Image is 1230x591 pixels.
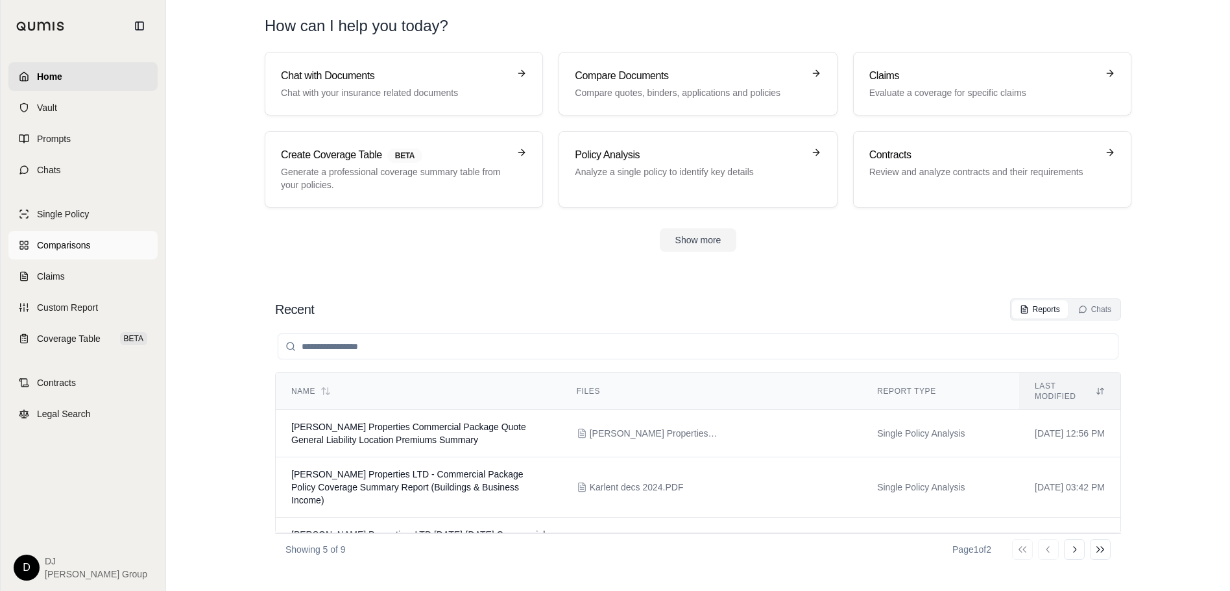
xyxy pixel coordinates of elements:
[37,270,65,283] span: Claims
[869,147,1097,163] h3: Contracts
[575,68,802,84] h3: Compare Documents
[559,131,837,208] a: Policy AnalysisAnalyze a single policy to identify key details
[590,481,684,494] span: Karlent decs 2024.PDF
[265,131,543,208] a: Create Coverage TableBETAGenerate a professional coverage summary table from your policies.
[8,324,158,353] a: Coverage TableBETA
[16,21,65,31] img: Qumis Logo
[1019,518,1120,565] td: [DATE] 03:11 PM
[291,386,546,396] div: Name
[275,300,314,319] h2: Recent
[559,52,837,115] a: Compare DocumentsCompare quotes, binders, applications and policies
[862,373,1019,410] th: Report Type
[862,410,1019,457] td: Single Policy Analysis
[1070,300,1119,319] button: Chats
[37,70,62,83] span: Home
[869,86,1097,99] p: Evaluate a coverage for specific claims
[853,52,1131,115] a: ClaimsEvaluate a coverage for specific claims
[8,400,158,428] a: Legal Search
[37,208,89,221] span: Single Policy
[265,16,1131,36] h1: How can I help you today?
[1019,410,1120,457] td: [DATE] 12:56 PM
[1020,304,1060,315] div: Reports
[37,132,71,145] span: Prompts
[37,332,101,345] span: Coverage Table
[575,86,802,99] p: Compare quotes, binders, applications and policies
[8,200,158,228] a: Single Policy
[281,147,509,163] h3: Create Coverage Table
[8,231,158,259] a: Comparisons
[291,469,524,505] span: Karlen Properties LTD - Commercial Package Policy Coverage Summary Report (Buildings & Business I...
[265,52,543,115] a: Chat with DocumentsChat with your insurance related documents
[14,555,40,581] div: D
[37,301,98,314] span: Custom Report
[1035,381,1105,402] div: Last modified
[862,518,1019,565] td: Single Policy Analysis
[37,239,90,252] span: Comparisons
[575,147,802,163] h3: Policy Analysis
[575,165,802,178] p: Analyze a single policy to identify key details
[129,16,150,36] button: Collapse sidebar
[37,376,76,389] span: Contracts
[1019,457,1120,518] td: [DATE] 03:42 PM
[37,163,61,176] span: Chats
[660,228,737,252] button: Show more
[291,422,526,445] span: Karlen Properties Commercial Package Quote General Liability Location Premiums Summary
[8,262,158,291] a: Claims
[853,131,1131,208] a: ContractsReview and analyze contracts and their requirements
[285,543,346,556] p: Showing 5 of 9
[869,68,1097,84] h3: Claims
[1012,300,1068,319] button: Reports
[291,529,545,553] span: Karlen Properties, LTD 2025-2026 Commercial Property & Business Income Coverage Analysis
[37,101,57,114] span: Vault
[37,407,91,420] span: Legal Search
[281,165,509,191] p: Generate a professional coverage summary table from your policies.
[1078,304,1111,315] div: Chats
[8,93,158,122] a: Vault
[45,555,147,568] span: DJ
[590,427,719,440] span: Karlen Properties $2,500 ded quote.pdf
[8,293,158,322] a: Custom Report
[869,165,1097,178] p: Review and analyze contracts and their requirements
[8,156,158,184] a: Chats
[45,568,147,581] span: [PERSON_NAME] Group
[281,86,509,99] p: Chat with your insurance related documents
[8,368,158,397] a: Contracts
[862,457,1019,518] td: Single Policy Analysis
[387,149,422,163] span: BETA
[8,62,158,91] a: Home
[561,373,862,410] th: Files
[952,543,991,556] div: Page 1 of 2
[120,332,147,345] span: BETA
[281,68,509,84] h3: Chat with Documents
[8,125,158,153] a: Prompts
